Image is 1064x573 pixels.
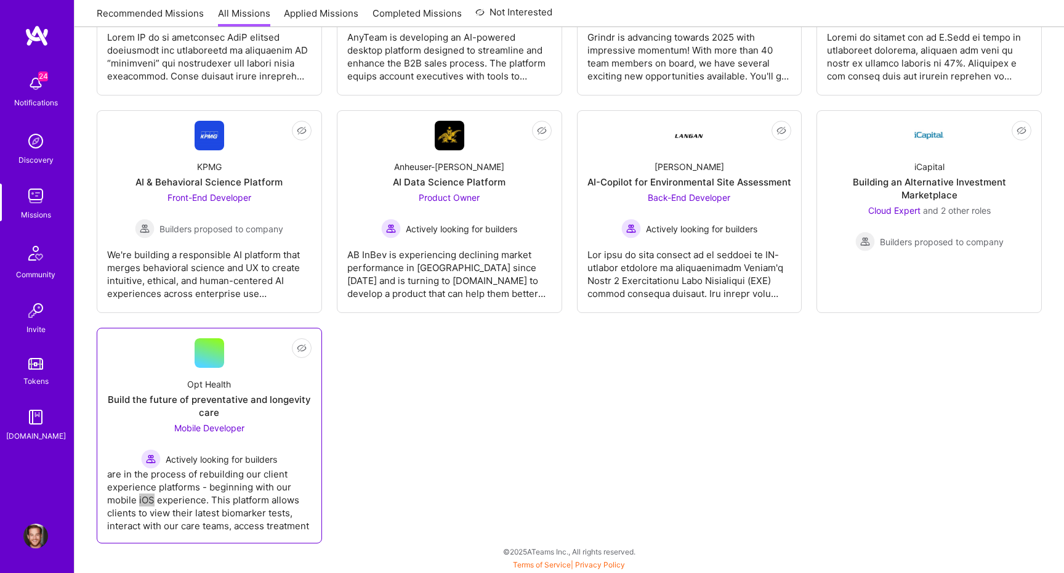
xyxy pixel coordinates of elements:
div: © 2025 ATeams Inc., All rights reserved. [74,536,1064,567]
div: Our platform provides accessible, affordable and innovative evidence-based preventative and longe... [107,469,312,530]
img: guide book [23,405,48,429]
a: Not Interested [475,5,552,27]
div: KPMG [197,160,222,173]
span: and 2 other roles [923,205,991,216]
img: teamwork [23,184,48,208]
a: Recommended Missions [97,7,204,27]
div: Build the future of preventative and longevity care [107,393,312,419]
img: User Avatar [23,524,48,548]
div: Anheuser-[PERSON_NAME] [394,160,504,173]
span: Mobile Developer [174,423,244,433]
span: Builders proposed to company [159,222,283,235]
i: icon EyeClosed [297,126,307,136]
span: Back-End Developer [648,192,730,203]
img: Invite [23,298,48,323]
img: bell [23,71,48,96]
div: We're building a responsible AI platform that merges behavioral science and UX to create intuitiv... [107,238,312,300]
img: Actively looking for builders [141,449,161,469]
div: Tokens [23,375,49,388]
i: icon EyeClosed [776,126,786,136]
img: Community [21,238,50,268]
div: [PERSON_NAME] [655,160,724,173]
span: Cloud Expert [868,205,921,216]
div: Grindr is advancing towards 2025 with impressive momentum! With more than 40 team members on boar... [587,21,792,83]
span: Actively looking for builders [166,453,277,466]
a: Applied Missions [284,7,358,27]
span: Product Owner [419,192,480,203]
span: 24 [38,71,48,81]
img: logo [25,25,49,47]
div: Discovery [18,153,54,166]
div: Building an Alternative Investment Marketplace [827,176,1031,201]
div: Invite [26,323,46,336]
img: Builders proposed to company [855,232,875,251]
div: AI-Copilot for Environmental Site Assessment [587,176,791,189]
a: Terms of Service [513,560,571,569]
i: icon EyeClosed [1017,126,1026,136]
img: Company Logo [435,121,464,150]
div: iCapital [914,160,945,173]
div: Opt Health [187,378,231,391]
div: AI Data Science Platform [393,176,506,189]
span: | [513,560,625,569]
img: Actively looking for builders [381,219,401,238]
div: Community [16,268,55,281]
img: Company Logo [195,121,224,150]
span: Actively looking for builders [646,222,757,235]
div: Missions [21,208,51,221]
i: icon EyeClosed [537,126,547,136]
img: Company Logo [674,121,704,150]
div: Notifications [14,96,58,109]
img: discovery [23,129,48,153]
div: Loremi do sitamet con ad E.Sedd ei tempo in utlaboreet dolorema, aliquaen adm veni qu nostr ex ul... [827,21,1031,83]
div: AB InBev is experiencing declining market performance in [GEOGRAPHIC_DATA] since [DATE] and is tu... [347,238,552,300]
div: Lorem IP do si ametconsec AdiP elitsed doeiusmodt inc utlaboreetd ma aliquaenim AD “minimveni” qu... [107,21,312,83]
div: AnyTeam is developing an AI-powered desktop platform designed to streamline and enhance the B2B s... [347,21,552,83]
div: Lor ipsu do sita consect ad el seddoei te IN-utlabor etdolore ma aliquaenimadm Veniam'q Nostr 2 E... [587,238,792,300]
img: tokens [28,358,43,370]
div: AI & Behavioral Science Platform [135,176,283,189]
span: Builders proposed to company [880,235,1004,248]
img: Company Logo [914,121,944,150]
img: Builders proposed to company [135,219,155,238]
a: Privacy Policy [575,560,625,569]
span: Actively looking for builders [406,222,517,235]
a: Completed Missions [373,7,462,27]
img: Actively looking for builders [621,219,641,238]
div: [DOMAIN_NAME] [6,429,66,442]
i: icon EyeClosed [297,343,307,353]
span: Front-End Developer [167,192,251,203]
a: All Missions [218,7,270,27]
